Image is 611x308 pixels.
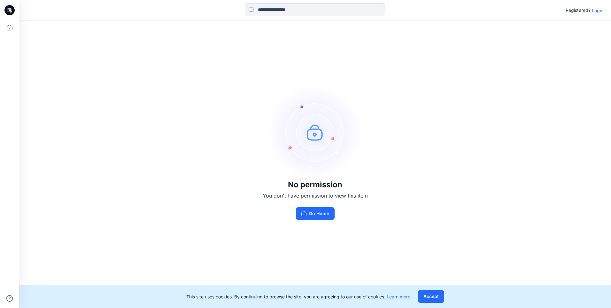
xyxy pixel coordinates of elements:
button: Go Home [296,207,335,220]
a: Learn more [387,294,410,299]
p: Registered? [566,6,591,14]
p: Login [592,7,603,14]
p: You don't have permission to view this item [263,192,368,199]
p: This site uses cookies. By continuing to browse the site, you are agreeing to our use of cookies. [186,293,410,300]
button: Accept [418,290,444,303]
h3: No permission [263,180,368,189]
img: no-perm.svg [267,84,363,180]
